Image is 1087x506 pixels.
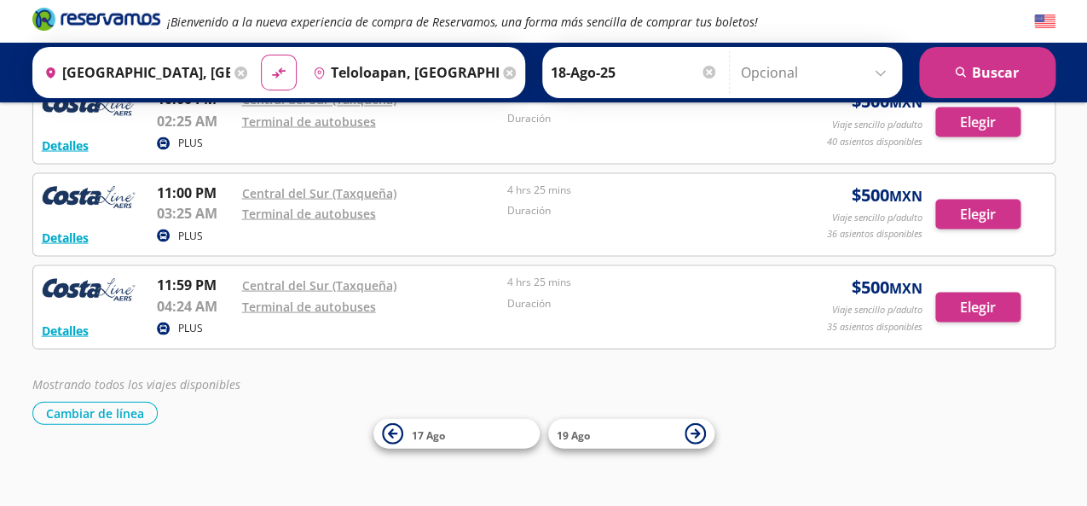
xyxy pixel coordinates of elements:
p: 35 asientos disponibles [827,319,922,334]
p: 03:25 AM [157,202,234,223]
img: RESERVAMOS [42,182,136,216]
small: MXN [889,93,922,112]
button: Buscar [919,47,1055,98]
a: Central del Sur (Taxqueña) [242,184,396,201]
p: 11:59 PM [157,274,234,294]
button: Elegir [935,107,1021,137]
button: Detalles [42,321,89,339]
input: Buscar Destino [306,51,499,94]
input: Elegir Fecha [551,51,718,94]
p: Viaje sencillo p/adulto [832,210,922,224]
span: $ 500 [852,182,922,207]
button: Detalles [42,228,89,246]
img: RESERVAMOS [42,274,136,308]
button: Cambiar de línea [32,401,158,424]
button: 19 Ago [548,419,714,449]
p: Viaje sencillo p/adulto [832,302,922,317]
a: Central del Sur (Taxqueña) [242,276,396,293]
p: 36 asientos disponibles [827,226,922,241]
p: 4 hrs 25 mins [507,182,765,197]
em: ¡Bienvenido a la nueva experiencia de compra de Reservamos, una forma más sencilla de comprar tus... [167,14,758,30]
i: Brand Logo [32,6,160,32]
a: Terminal de autobuses [242,113,376,129]
button: Detalles [42,136,89,154]
p: 04:24 AM [157,295,234,316]
a: Brand Logo [32,6,160,37]
p: 02:25 AM [157,110,234,131]
p: PLUS [178,228,203,243]
p: 4 hrs 25 mins [507,274,765,289]
p: Duración [507,295,765,311]
p: PLUS [178,320,203,335]
button: English [1034,11,1055,32]
a: Terminal de autobuses [242,205,376,221]
p: Duración [507,110,765,125]
button: Elegir [935,292,1021,322]
p: PLUS [178,135,203,150]
span: 19 Ago [557,427,590,442]
p: 11:00 PM [157,182,234,202]
p: 40 asientos disponibles [827,134,922,148]
span: 17 Ago [412,427,445,442]
small: MXN [889,186,922,205]
input: Opcional [741,51,893,94]
img: RESERVAMOS [42,89,136,123]
input: Buscar Origen [38,51,230,94]
em: Mostrando todos los viajes disponibles [32,375,240,392]
span: $ 500 [852,274,922,300]
small: MXN [889,278,922,297]
button: Elegir [935,199,1021,229]
a: Terminal de autobuses [242,298,376,314]
button: 17 Ago [373,419,540,449]
p: Viaje sencillo p/adulto [832,117,922,131]
p: Duración [507,202,765,218]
